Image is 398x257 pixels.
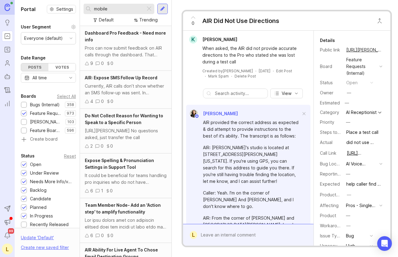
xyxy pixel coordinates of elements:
[208,74,229,79] button: Mark Spam
[32,74,47,81] div: All time
[30,221,69,228] div: Recently Released
[203,119,301,139] div: AIR provided the correct address as expected & did attempt to provide instructions to the best of...
[2,244,13,255] button: L
[30,170,59,176] div: Under Review
[90,187,93,194] div: 6
[56,6,73,12] span: Settings
[320,243,337,248] label: Urgency
[24,35,63,42] div: Everyone (default)
[47,5,76,13] button: Settings
[189,36,197,43] div: K
[2,203,13,214] button: Send to Autopilot
[21,63,48,71] div: Posts
[30,195,51,202] div: Candidate
[21,93,36,100] div: Boards
[2,71,13,82] a: Autopilot
[235,74,256,79] div: Delete Post
[202,37,237,42] span: [PERSON_NAME]
[320,79,341,86] div: Status
[85,202,161,214] span: Team Member Node- Add an 'Action step' to amplify functionality
[259,69,270,73] time: [DATE]
[205,74,206,79] div: ·
[101,98,104,105] div: 0
[347,89,351,96] div: —
[90,143,93,149] div: 2
[320,213,336,218] label: Product
[85,172,167,186] div: It could be beneficial for teams handling pro inquiries who do not have dashboard access to have ...
[346,171,350,177] div: —
[320,140,332,145] label: Actual
[276,68,292,74] div: Edit Post
[67,111,74,116] p: 973
[344,138,383,146] button: Actual
[90,60,93,67] div: 9
[30,187,47,194] div: Backlog
[273,68,274,74] div: ·
[345,149,381,157] button: Call Link
[231,74,232,79] div: ·
[111,232,113,239] div: 0
[346,232,354,239] div: Bug
[282,90,291,96] span: View
[85,75,157,80] span: AIR: Expose SMS Follow Up Record
[139,17,158,23] div: Trending
[203,144,301,185] div: AIR: [PERSON_NAME]'s studio is located at [STREET_ADDRESS][PERSON_NAME][US_STATE]. If you're usin...
[190,231,197,239] div: L
[21,23,51,31] div: User Segment
[67,128,74,133] p: 596
[320,89,341,96] div: Owner
[80,109,171,153] a: Do Not Collect Reason for Wanting to Speak to a Specific Person[URL][PERSON_NAME] No questions as...
[2,217,13,228] button: Announcements
[320,233,342,238] label: Issue Type
[99,17,114,23] div: Default
[190,110,198,118] img: Ysabelle Eugenio
[90,98,93,105] div: 4
[320,37,335,44] div: Details
[101,187,103,194] div: 1
[80,153,171,198] a: Expose Spelling & Pronunciation Settings in Support ToolIt could be beneficial for teams handling...
[346,79,358,86] div: open
[320,223,345,228] label: Workaround
[30,178,73,185] div: Needs More Info/verif/repro
[186,36,242,43] a: K[PERSON_NAME]
[192,20,194,27] span: 0
[186,110,238,118] a: Ysabelle Eugenio[PERSON_NAME]
[21,244,69,251] div: Create new saved filter
[202,68,253,74] div: Created by [PERSON_NAME]
[255,68,256,74] div: ·
[110,187,113,194] div: 0
[85,158,154,170] span: Expose Spelling & Pronunciation Settings in Support Tool
[347,150,381,162] a: [URL][PERSON_NAME]
[2,44,13,55] a: Roadmaps
[346,119,350,126] div: —
[202,45,301,65] div: When asked, the AIR did not provide accurate directions to the Pro who stated she was lost during...
[21,234,54,244] div: Update ' Default '
[30,127,62,134] div: Feature Board Sandbox [DATE]
[377,236,392,251] div: Open Intercom Messenger
[194,114,199,119] img: member badge
[8,228,14,234] span: 99
[345,191,353,199] button: ProductboardID
[21,152,35,160] div: Status
[2,17,13,28] a: Ideas
[110,143,113,149] div: 0
[270,89,303,98] button: View
[346,181,381,187] div: help caller find the location
[85,217,167,230] div: Lor ipsu dolors amet con adipiscin elitsed doei tem incidi ut labo etdo mag aliquaen adm veniamq....
[320,119,334,125] label: Priority
[346,129,378,136] div: Place a test call
[85,113,163,125] span: Do Not Collect Reason for Wanting to Speak to a Specific Person
[21,137,76,142] a: Create board
[320,150,336,156] label: Call Link
[203,111,238,116] span: [PERSON_NAME]
[320,63,341,70] div: Board
[21,6,36,13] h1: Portal
[346,243,355,249] div: High
[346,222,351,229] div: —
[215,90,265,97] input: Search activity...
[259,68,270,74] a: [DATE]
[320,203,339,208] label: Affecting
[85,45,167,58] div: Pros can now submit feedback on AIR calls through the dashboard. That feedback goes to Client Sup...
[111,60,113,67] div: 0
